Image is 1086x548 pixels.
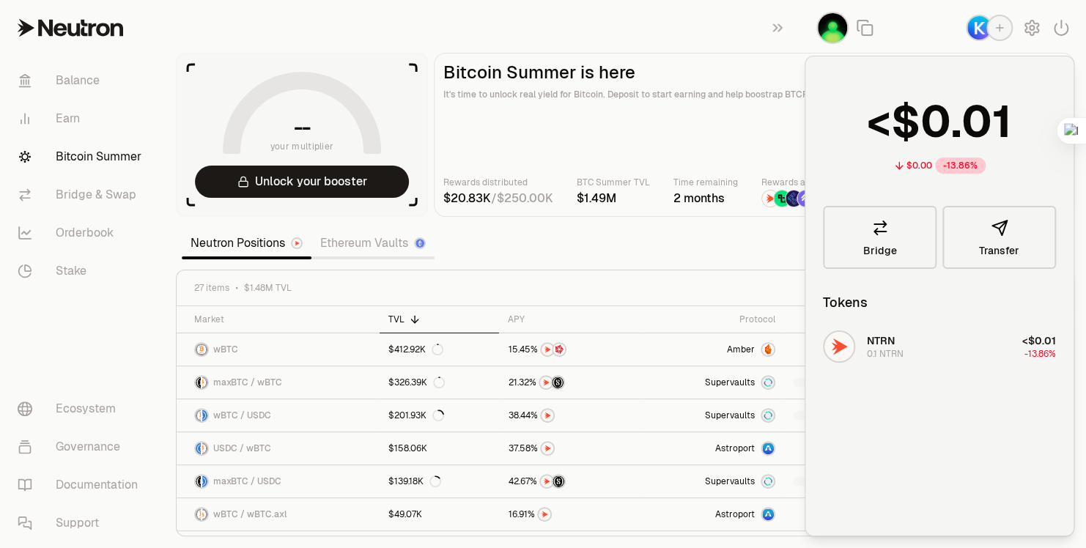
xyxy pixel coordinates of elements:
span: Supervaults [705,377,755,388]
a: Governance [6,428,158,466]
a: $201.93K [380,399,500,432]
img: NTRN [539,508,550,520]
img: wBTC Logo [196,508,201,520]
span: <$0.01 [1022,334,1056,347]
div: -13.86% [935,158,986,174]
p: BTC Summer TVL [577,175,650,190]
span: Astroport [715,508,755,520]
a: $158.06K [380,432,500,464]
span: NTRN [867,334,895,347]
a: Support [6,504,158,542]
button: Stoner [816,12,849,44]
img: wBTC.axl Logo [202,508,207,520]
a: $326.39K [380,366,500,399]
img: Supervaults [762,410,774,421]
img: NTRN [542,443,553,454]
img: wBTC Logo [202,443,207,454]
img: wBTC Logo [202,377,207,388]
a: Documentation [6,466,158,504]
img: NTRN [540,377,552,388]
a: Bridge [823,206,937,269]
a: NTRN [499,498,641,530]
a: Neutron Positions [182,229,311,258]
a: -- [784,432,893,464]
span: wBTC / USDC [213,410,271,421]
span: wBTC [213,344,238,355]
span: USDC / wBTC [213,443,271,454]
img: Supervaults [762,475,774,487]
img: Keplr [967,16,991,40]
div: Balance [793,314,884,325]
div: 2 months [673,190,738,207]
img: Amber [762,344,774,355]
p: Rewards distributed [443,175,553,190]
a: Astroport [642,498,784,530]
div: Tokens [823,292,868,313]
a: AmberAmber [642,333,784,366]
a: NTRNStructured Points [499,465,641,497]
span: -13.86% [1024,348,1056,360]
p: Time remaining [673,175,738,190]
div: APY [508,314,632,325]
div: TVL [388,314,491,325]
img: USDC Logo [196,443,201,454]
a: Ecosystem [6,390,158,428]
a: -- [784,333,893,366]
img: EtherFi Points [786,190,802,207]
span: Supervaults [705,475,755,487]
div: $139.18K [388,475,441,487]
a: NTRNMars Fragments [499,333,641,366]
span: Amber [727,344,755,355]
span: wBTC / wBTC.axl [213,508,287,520]
img: NTRN [762,190,778,207]
span: $1.48M TVL [244,282,292,294]
img: maxBTC Logo [196,475,201,487]
img: NTRN [541,475,553,487]
img: Stoner [818,13,847,42]
a: -- [784,498,893,530]
a: $412.92K [380,333,500,366]
a: NTRN [499,432,641,464]
a: Stake [6,252,158,290]
button: NTRN [508,441,632,456]
button: NTRNMars Fragments [508,342,632,357]
span: your multiplier [270,139,334,154]
h1: -- [294,116,311,139]
img: Supervaults [762,377,774,388]
div: 0.1 NTRN [867,348,904,360]
button: Transfer [942,206,1056,269]
span: Bridge [863,245,897,256]
h2: Bitcoin Summer is here [443,62,1065,83]
img: Solv Points [797,190,813,207]
img: NTRN [542,410,553,421]
button: NTRN [508,408,632,423]
a: SupervaultsSupervaults [642,399,784,432]
a: Astroport [642,432,784,464]
img: NTRN Logo [824,332,854,361]
a: wBTC LogowBTC [177,333,380,366]
div: $326.39K [388,377,445,388]
div: $0.00 [906,160,932,171]
div: $412.92K [388,344,443,355]
button: NTRNStructured Points [508,375,632,390]
a: Ethereum Vaults [311,229,435,258]
a: Bitcoin Summer [6,138,158,176]
button: Unlock your booster [195,166,409,198]
div: $158.06K [388,443,427,454]
button: NTRNStructured Points [508,474,632,489]
span: maxBTC / USDC [213,475,281,487]
a: maxBTC LogoUSDC LogomaxBTC / USDC [177,465,380,497]
a: $139.18K [380,465,500,497]
a: wBTC LogowBTC.axl LogowBTC / wBTC.axl [177,498,380,530]
a: wBTC LogoUSDC LogowBTC / USDC [177,399,380,432]
img: USDC Logo [202,410,207,421]
img: wBTC Logo [196,410,201,421]
a: Bridge & Swap [6,176,158,214]
img: maxBTC Logo [196,377,201,388]
button: NTRN LogoNTRN0.1 NTRN<$0.01-13.86% [814,325,1065,369]
span: Transfer [979,245,1019,256]
a: Orderbook [6,214,158,252]
div: $49.07K [388,508,422,520]
img: Neutron Logo [292,239,301,248]
p: It's time to unlock real yield for Bitcoin. Deposit to start earning and help boostrap BTCFi. Sta... [443,87,1065,102]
